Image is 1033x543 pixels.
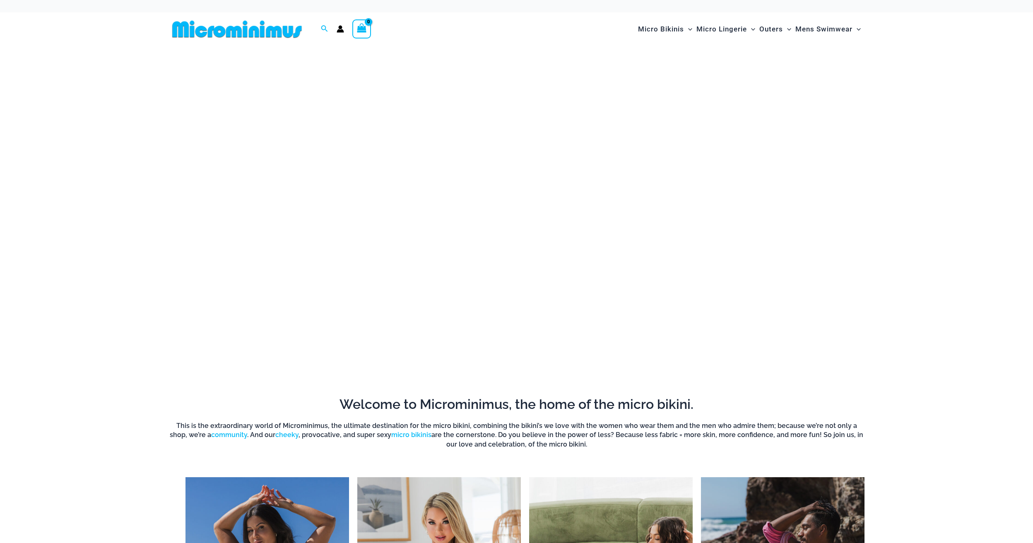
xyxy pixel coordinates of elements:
[696,19,747,40] span: Micro Lingerie
[638,19,684,40] span: Micro Bikinis
[321,24,328,34] a: Search icon link
[169,20,305,38] img: MM SHOP LOGO FLAT
[169,421,864,449] h6: This is the extraordinary world of Microminimus, the ultimate destination for the micro bikini, c...
[747,19,755,40] span: Menu Toggle
[352,19,371,38] a: View Shopping Cart, empty
[852,19,861,40] span: Menu Toggle
[783,19,791,40] span: Menu Toggle
[391,431,431,439] a: micro bikinis
[793,17,863,42] a: Mens SwimwearMenu ToggleMenu Toggle
[635,15,864,43] nav: Site Navigation
[275,431,299,439] a: cheeky
[759,19,783,40] span: Outers
[757,17,793,42] a: OutersMenu ToggleMenu Toggle
[211,431,247,439] a: community
[636,17,694,42] a: Micro BikinisMenu ToggleMenu Toggle
[684,19,692,40] span: Menu Toggle
[694,17,757,42] a: Micro LingerieMenu ToggleMenu Toggle
[337,25,344,33] a: Account icon link
[169,396,864,413] h2: Welcome to Microminimus, the home of the micro bikini.
[795,19,852,40] span: Mens Swimwear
